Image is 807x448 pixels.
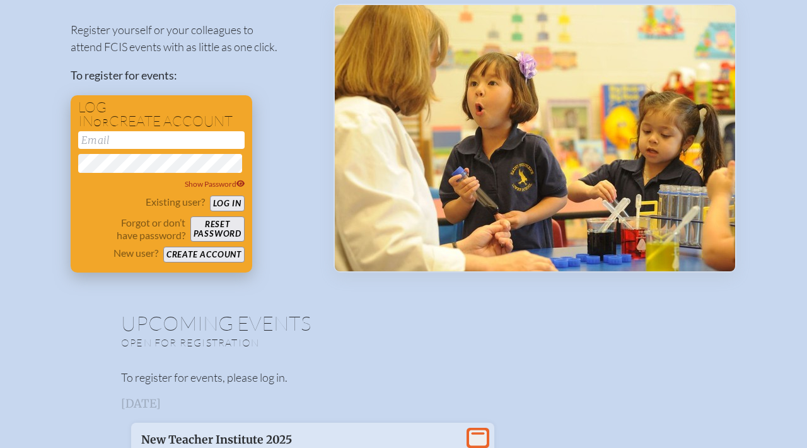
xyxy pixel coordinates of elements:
[78,131,245,149] input: Email
[146,196,205,208] p: Existing user?
[93,116,109,129] span: or
[121,336,454,349] p: Open for registration
[78,216,185,242] p: Forgot or don’t have password?
[71,21,313,56] p: Register yourself or your colleagues to attend FCIS events with as little as one click.
[141,433,459,447] p: New Teacher Institute 2025
[210,196,245,211] button: Log in
[185,179,245,189] span: Show Password
[335,5,735,271] img: Events
[78,100,245,129] h1: Log in create account
[121,398,686,410] h3: [DATE]
[163,247,245,262] button: Create account
[190,216,245,242] button: Resetpassword
[121,369,686,386] p: To register for events, please log in.
[71,67,313,84] p: To register for events:
[113,247,158,259] p: New user?
[121,313,686,333] h1: Upcoming Events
